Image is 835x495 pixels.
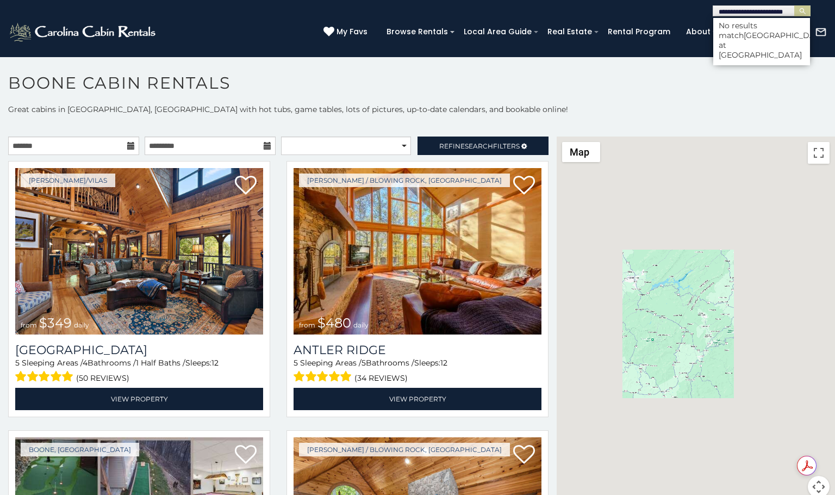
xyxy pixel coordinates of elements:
a: About [681,23,716,40]
a: View Property [15,388,263,410]
li: No results match [713,21,810,60]
div: Sleeping Areas / Bathrooms / Sleeps: [15,357,263,385]
img: White-1-2.png [8,21,159,43]
img: 1714398500_thumbnail.jpeg [15,168,263,335]
a: View Property [294,388,541,410]
span: from [21,321,37,329]
a: Add to favorites [235,175,257,197]
span: 1 Half Baths / [136,358,185,368]
div: Sleeping Areas / Bathrooms / Sleeps: [294,357,541,385]
a: Add to favorites [235,444,257,467]
a: [PERSON_NAME] / Blowing Rock, [GEOGRAPHIC_DATA] [299,174,510,187]
img: 1714397585_thumbnail.jpeg [294,168,541,335]
span: from [299,321,315,329]
span: 5 [362,358,366,368]
span: Map [570,146,589,158]
a: Antler Ridge [294,343,541,357]
a: from $480 daily [294,168,541,335]
span: Search [465,142,493,150]
span: 12 [211,358,219,368]
button: Toggle fullscreen view [808,142,830,164]
a: Rental Program [602,23,676,40]
span: 12 [440,358,447,368]
a: Local Area Guide [458,23,537,40]
span: 4 [83,358,88,368]
a: [GEOGRAPHIC_DATA] [15,343,263,357]
button: Change map style [562,142,600,162]
a: Real Estate [542,23,597,40]
a: Add to favorites [513,175,535,197]
span: My Favs [337,26,367,38]
a: RefineSearchFilters [417,137,549,155]
span: [GEOGRAPHIC_DATA] at [GEOGRAPHIC_DATA] [719,30,827,60]
span: daily [74,321,89,329]
a: [PERSON_NAME]/Vilas [21,174,115,187]
span: $480 [317,315,351,331]
img: mail-regular-white.png [815,26,827,38]
a: Add to favorites [513,444,535,467]
span: (34 reviews) [354,371,408,385]
span: daily [353,321,369,329]
span: (50 reviews) [76,371,129,385]
a: from $349 daily [15,168,263,335]
span: $349 [39,315,72,331]
span: Refine Filters [439,142,520,150]
span: 5 [15,358,20,368]
h3: Diamond Creek Lodge [15,343,263,357]
a: [PERSON_NAME] / Blowing Rock, [GEOGRAPHIC_DATA] [299,443,510,456]
a: Browse Rentals [381,23,453,40]
a: Boone, [GEOGRAPHIC_DATA] [21,443,139,456]
a: My Favs [323,26,370,38]
span: 5 [294,358,298,368]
